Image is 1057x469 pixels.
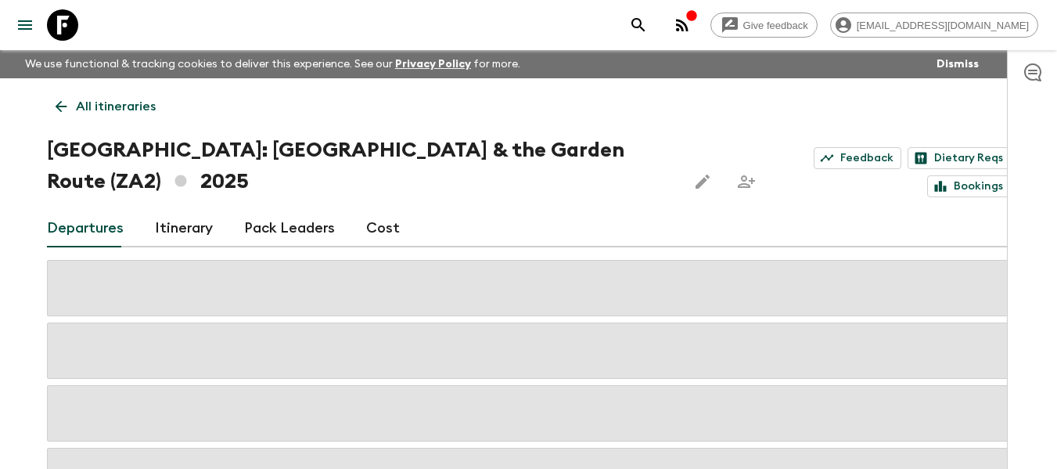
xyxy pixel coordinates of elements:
a: Departures [47,210,124,247]
button: Edit this itinerary [687,166,718,197]
button: menu [9,9,41,41]
a: Privacy Policy [395,59,471,70]
a: Give feedback [710,13,818,38]
h1: [GEOGRAPHIC_DATA]: [GEOGRAPHIC_DATA] & the Garden Route (ZA2) 2025 [47,135,675,197]
a: All itineraries [47,91,164,122]
a: Pack Leaders [244,210,335,247]
p: We use functional & tracking cookies to deliver this experience. See our for more. [19,50,527,78]
button: Dismiss [933,53,983,75]
span: Give feedback [735,20,817,31]
span: Share this itinerary [731,166,762,197]
a: Cost [366,210,400,247]
a: Dietary Reqs [908,147,1011,169]
p: All itineraries [76,97,156,116]
a: Itinerary [155,210,213,247]
div: [EMAIL_ADDRESS][DOMAIN_NAME] [830,13,1038,38]
button: search adventures [623,9,654,41]
a: Feedback [814,147,901,169]
a: Bookings [927,175,1011,197]
span: [EMAIL_ADDRESS][DOMAIN_NAME] [848,20,1037,31]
